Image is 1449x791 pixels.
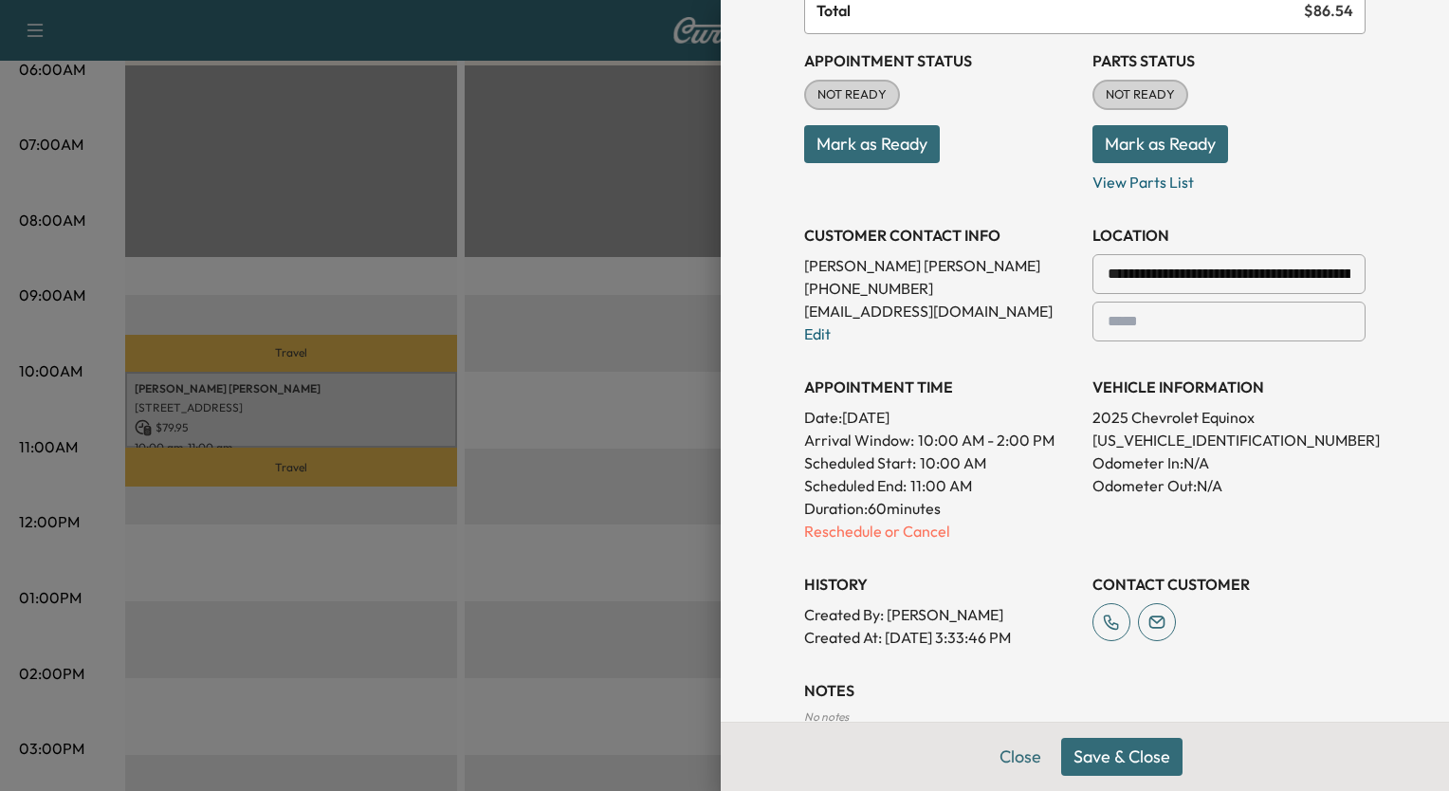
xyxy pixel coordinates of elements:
div: No notes [804,709,1366,725]
p: Odometer In: N/A [1092,451,1366,474]
h3: Parts Status [1092,49,1366,72]
h3: APPOINTMENT TIME [804,376,1077,398]
span: NOT READY [1094,85,1186,104]
p: Created At : [DATE] 3:33:46 PM [804,626,1077,649]
p: View Parts List [1092,163,1366,193]
h3: CONTACT CUSTOMER [1092,573,1366,596]
p: Date: [DATE] [804,406,1077,429]
p: [EMAIL_ADDRESS][DOMAIN_NAME] [804,300,1077,322]
h3: Appointment Status [804,49,1077,72]
p: Odometer Out: N/A [1092,474,1366,497]
button: Mark as Ready [804,125,940,163]
h3: VEHICLE INFORMATION [1092,376,1366,398]
span: 10:00 AM - 2:00 PM [918,429,1055,451]
p: Arrival Window: [804,429,1077,451]
p: 10:00 AM [920,451,986,474]
h3: History [804,573,1077,596]
p: 11:00 AM [910,474,972,497]
p: Scheduled Start: [804,451,916,474]
p: [US_VEHICLE_IDENTIFICATION_NUMBER] [1092,429,1366,451]
p: Reschedule or Cancel [804,520,1077,543]
p: Scheduled End: [804,474,907,497]
p: Duration: 60 minutes [804,497,1077,520]
h3: NOTES [804,679,1366,702]
p: 2025 Chevrolet Equinox [1092,406,1366,429]
h3: CUSTOMER CONTACT INFO [804,224,1077,247]
a: Edit [804,324,831,343]
span: NOT READY [806,85,898,104]
h3: LOCATION [1092,224,1366,247]
button: Save & Close [1061,738,1183,776]
button: Close [987,738,1054,776]
p: Created By : [PERSON_NAME] [804,603,1077,626]
p: [PHONE_NUMBER] [804,277,1077,300]
p: [PERSON_NAME] [PERSON_NAME] [804,254,1077,277]
button: Mark as Ready [1092,125,1228,163]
